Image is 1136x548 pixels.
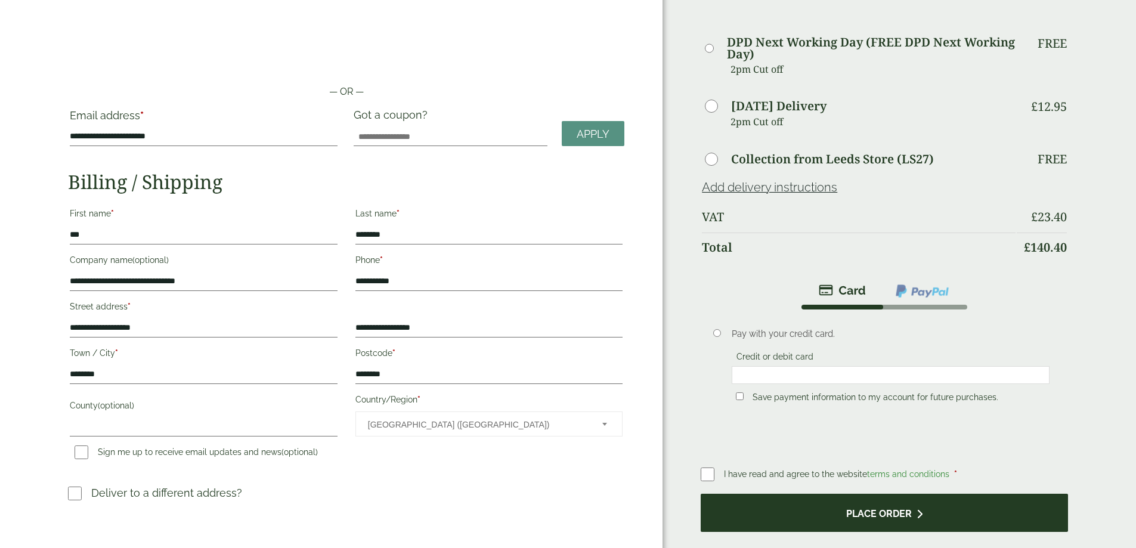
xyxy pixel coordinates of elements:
[281,447,318,457] span: (optional)
[1031,209,1067,225] bdi: 23.40
[70,298,337,318] label: Street address
[70,205,337,225] label: First name
[1024,239,1030,255] span: £
[867,469,949,479] a: terms and conditions
[701,494,1067,532] button: Place order
[1038,152,1067,166] p: Free
[111,209,114,218] abbr: required
[355,411,623,436] span: Country/Region
[140,109,144,122] abbr: required
[562,121,624,147] a: Apply
[702,180,837,194] a: Add delivery instructions
[702,233,1015,262] th: Total
[397,209,400,218] abbr: required
[732,352,818,365] label: Credit or debit card
[355,345,623,365] label: Postcode
[702,203,1015,231] th: VAT
[732,327,1050,340] p: Pay with your credit card.
[115,348,118,358] abbr: required
[75,445,88,459] input: Sign me up to receive email updates and news(optional)
[727,36,1015,60] label: DPD Next Working Day (FREE DPD Next Working Day)
[392,348,395,358] abbr: required
[68,171,624,193] h2: Billing / Shipping
[1031,98,1038,114] span: £
[894,283,950,299] img: ppcp-gateway.png
[355,391,623,411] label: Country/Region
[380,255,383,265] abbr: required
[355,205,623,225] label: Last name
[819,283,866,298] img: stripe.png
[954,469,957,479] abbr: required
[70,397,337,417] label: County
[1024,239,1067,255] bdi: 140.40
[731,100,827,112] label: [DATE] Delivery
[70,110,337,127] label: Email address
[355,252,623,272] label: Phone
[724,469,952,479] span: I have read and agree to the website
[1031,209,1038,225] span: £
[354,109,432,127] label: Got a coupon?
[91,485,242,501] p: Deliver to a different address?
[1038,36,1067,51] p: Free
[1031,98,1067,114] bdi: 12.95
[735,370,1046,380] iframe: Secure card payment input frame
[748,392,1003,405] label: Save payment information to my account for future purchases.
[70,345,337,365] label: Town / City
[68,47,624,70] iframe: Secure payment button frame
[70,252,337,272] label: Company name
[577,128,609,141] span: Apply
[68,85,624,99] p: — OR —
[70,447,323,460] label: Sign me up to receive email updates and news
[417,395,420,404] abbr: required
[731,153,934,165] label: Collection from Leeds Store (LS27)
[132,255,169,265] span: (optional)
[730,113,1015,131] p: 2pm Cut off
[128,302,131,311] abbr: required
[368,412,586,437] span: United Kingdom (UK)
[730,60,1015,78] p: 2pm Cut off
[98,401,134,410] span: (optional)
